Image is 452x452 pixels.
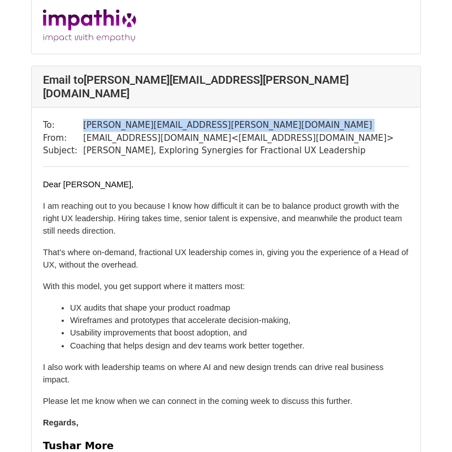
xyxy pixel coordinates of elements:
[43,397,352,406] span: Please let me know when we can connect in the coming week to discuss this further.
[43,9,136,42] img: AIorK4z9qkRO70XBik7sKwcgeQAiFm5jGMxL0Yrmtn2gOFIDqtiLIr-lfnDn8pmUlr7NrdxNAcMRKSkEusPv
[395,398,452,452] iframe: Chat Widget
[43,180,133,189] span: Dear [PERSON_NAME],
[43,248,411,269] span: That’s where on-demand, fractional UX leadership comes in, giving you the experience of a Head of...
[43,418,79,427] b: Regards,
[43,119,83,132] td: To:
[83,119,394,132] td: [PERSON_NAME][EMAIL_ADDRESS][PERSON_NAME][DOMAIN_NAME]
[83,132,394,145] td: [EMAIL_ADDRESS][DOMAIN_NAME] < [EMAIL_ADDRESS][DOMAIN_NAME] >
[83,144,394,157] td: [PERSON_NAME], Exploring Synergies for Fractional UX Leadership
[70,303,231,312] span: UX audits that shape your product roadmap
[43,440,114,451] font: Tushar More
[43,73,409,100] h4: Email to [PERSON_NAME][EMAIL_ADDRESS][PERSON_NAME][DOMAIN_NAME]
[43,201,405,235] span: I am reaching out to you because I know how difficult it can be to balance product growth with th...
[70,341,305,350] span: Coaching that helps design and dev teams work better together.
[43,363,386,384] span: I also work with leadership teams on where AI and new design trends can drive real business impact.
[43,132,83,145] td: From:
[70,316,290,325] span: Wireframes and prototypes that accelerate decision-making,
[43,282,245,291] span: With this model, you get support where it matters most:
[70,328,247,337] span: Usability improvements that boost adoption, and
[43,144,83,157] td: Subject:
